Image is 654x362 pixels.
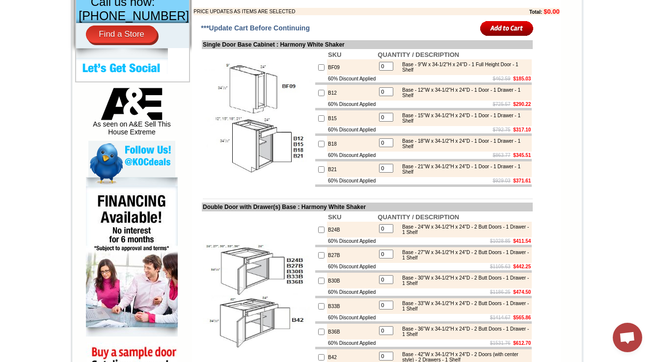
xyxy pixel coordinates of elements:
[327,75,377,82] td: 60% Discount Applied
[168,45,193,54] td: Bellmonte Maple
[513,102,531,107] b: $290.22
[490,315,511,320] s: $1414.67
[513,127,531,132] b: $317.10
[397,87,529,98] div: Base - 12"W x 34-1/2"H x 24"D - 1 Door - 1 Drawer - 1 Shelf
[327,110,377,126] td: B15
[397,113,529,124] div: Base - 15"W x 34-1/2"H x 24"D - 1 Door - 1 Drawer - 1 Shelf
[513,153,531,158] b: $345.51
[327,298,377,314] td: B33B
[115,45,140,54] td: Baycreek Gray
[513,289,531,295] b: $474.50
[327,237,377,245] td: 60% Discount Applied
[397,326,529,337] div: Base - 36"W x 34-1/2"H x 24"D - 2 Butt Doors - 1 Drawer - 1 Shelf
[490,238,511,244] s: $1028.85
[203,238,313,349] img: Double Door with Drawer(s) Base
[397,62,529,73] div: Base - 9"W x 34-1/2"H x 24"D - 1 Full Height Door - 1 Shelf
[167,27,168,28] img: spacer.gif
[397,301,529,311] div: Base - 33"W x 34-1/2"H x 24"D - 2 Butt Doors - 1 Drawer - 1 Shelf
[397,250,529,260] div: Base - 27"W x 34-1/2"H x 24"D - 2 Butt Doors - 1 Drawer - 1 Shelf
[490,340,511,346] s: $1531.76
[493,153,511,158] s: $863.77
[397,138,529,149] div: Base - 18"W x 34-1/2"H x 24"D - 1 Door - 1 Drawer - 1 Shelf
[327,263,377,270] td: 60% Discount Applied
[327,59,377,75] td: BF09
[79,9,189,23] span: [PHONE_NUMBER]
[378,213,459,221] b: QUANTITY / DESCRIPTION
[327,85,377,101] td: B12
[53,45,83,55] td: [PERSON_NAME] Yellow Walnut
[328,51,341,58] b: SKU
[513,340,531,346] b: $612.70
[327,101,377,108] td: 60% Discount Applied
[114,27,115,28] img: spacer.gif
[327,247,377,263] td: B27B
[327,222,377,237] td: B24B
[513,76,531,81] b: $185.03
[480,20,534,36] input: Add to Cart
[4,4,46,12] b: FPDF error:
[25,27,27,28] img: spacer.gif
[490,264,511,269] s: $1105.63
[88,88,175,141] div: As seen on A&E Sell This House Extreme
[327,152,377,159] td: 60% Discount Applied
[327,273,377,288] td: B30B
[328,213,341,221] b: SKU
[203,63,313,174] img: Single Door Base Cabinet
[513,238,531,244] b: $411.54
[493,127,511,132] s: $792.75
[83,27,84,28] img: spacer.gif
[193,8,475,15] td: PRICE UPDATES AS ITEMS ARE SELECTED
[202,40,533,49] td: Single Door Base Cabinet : Harmony White Shaker
[84,45,114,55] td: [PERSON_NAME] White Shaker
[201,24,310,32] span: ***Update Cart Before Continuing
[613,323,642,352] div: Open chat
[327,288,377,296] td: 60% Discount Applied
[140,27,142,28] img: spacer.gif
[86,26,157,43] a: Find a Store
[378,51,459,58] b: QUANTITY / DESCRIPTION
[493,178,511,183] s: $929.03
[202,203,533,211] td: Double Door with Drawer(s) Base : Harmony White Shaker
[513,315,531,320] b: $565.86
[397,224,529,235] div: Base - 24"W x 34-1/2"H x 24"D - 2 Butt Doors - 1 Drawer - 1 Shelf
[397,275,529,286] div: Base - 30"W x 34-1/2"H x 24"D - 2 Butt Doors - 1 Drawer - 1 Shelf
[493,76,511,81] s: $462.59
[327,177,377,184] td: 60% Discount Applied
[327,339,377,347] td: 60% Discount Applied
[327,161,377,177] td: B21
[327,324,377,339] td: B36B
[493,102,511,107] s: $725.57
[327,314,377,321] td: 60% Discount Applied
[27,45,52,54] td: Alabaster Shaker
[327,126,377,133] td: 60% Discount Applied
[513,264,531,269] b: $442.25
[52,27,53,28] img: spacer.gif
[142,45,167,55] td: Beachwood Oak Shaker
[397,164,529,175] div: Base - 21"W x 34-1/2"H x 24"D - 1 Door - 1 Drawer - 1 Shelf
[513,178,531,183] b: $371.61
[544,8,560,15] b: $0.00
[490,289,511,295] s: $1186.25
[4,4,99,30] body: Alpha channel not supported: images/B12CTRY_JSI_1.1.jpg.png
[529,9,542,15] b: Total:
[327,136,377,152] td: B18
